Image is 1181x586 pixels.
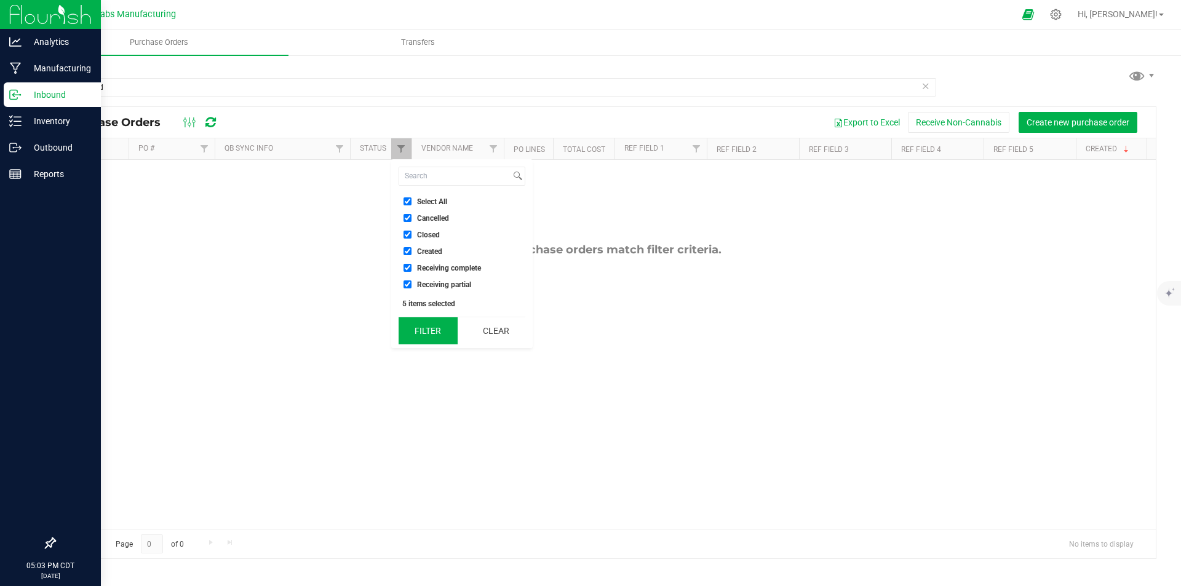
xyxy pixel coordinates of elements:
a: Ref Field 3 [809,145,849,154]
a: Filter [391,138,412,159]
p: 05:03 PM CDT [6,560,95,571]
inline-svg: Analytics [9,36,22,48]
p: [DATE] [6,571,95,580]
a: Transfers [288,30,547,55]
span: Created [417,248,442,255]
input: Select All [404,197,412,205]
span: Hi, [PERSON_NAME]! [1078,9,1158,19]
a: Filter [686,138,707,159]
span: Select All [417,198,447,205]
inline-svg: Inbound [9,89,22,101]
input: Search Purchase Order ID, Vendor Name and Ref Field 1 [54,78,936,97]
input: Closed [404,231,412,239]
div: Manage settings [1048,9,1064,20]
span: Closed [417,231,440,239]
button: Export to Excel [825,112,908,133]
p: Inbound [22,87,95,102]
p: Outbound [22,140,95,155]
a: QB Sync Info [225,144,273,152]
inline-svg: Reports [9,168,22,180]
a: Created [1086,145,1131,153]
input: Receiving complete [404,264,412,272]
a: Filter [483,138,504,159]
inline-svg: Inventory [9,115,22,127]
a: Purchase Orders [30,30,288,55]
span: Teal Labs Manufacturing [76,9,176,20]
div: 5 items selected [402,299,522,308]
a: PO Lines [514,145,545,154]
button: Receive Non-Cannabis [908,112,1009,133]
input: Created [404,247,412,255]
p: Manufacturing [22,61,95,76]
a: Filter [194,138,215,159]
input: Search [399,167,511,185]
p: Inventory [22,114,95,129]
div: No purchase orders match filter criteria. [55,243,1156,256]
a: Status [360,144,386,152]
inline-svg: Manufacturing [9,62,22,74]
p: Analytics [22,34,95,49]
span: Clear [921,78,930,94]
button: Filter [399,317,458,344]
a: Ref Field 5 [993,145,1033,154]
inline-svg: Outbound [9,141,22,154]
a: Vendor Name [421,144,473,152]
a: PO # [138,144,154,152]
span: Cancelled [417,215,449,222]
button: Create new purchase order [1019,112,1137,133]
a: Filter [330,138,350,159]
span: Page of 0 [105,534,194,553]
span: Purchase Orders [113,37,205,48]
a: Ref Field 2 [717,145,757,154]
span: No items to display [1059,534,1143,553]
span: Transfers [384,37,451,48]
input: Cancelled [404,214,412,222]
p: Reports [22,167,95,181]
input: Receiving partial [404,280,412,288]
a: Ref Field 4 [901,145,941,154]
span: Create new purchase order [1027,117,1129,127]
button: Clear [466,317,525,344]
span: Receiving partial [417,281,471,288]
a: Total Cost [563,145,605,154]
span: Open Ecommerce Menu [1014,2,1042,26]
a: Ref Field 1 [624,144,664,152]
span: Receiving complete [417,264,481,272]
span: Purchase Orders [64,116,173,129]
